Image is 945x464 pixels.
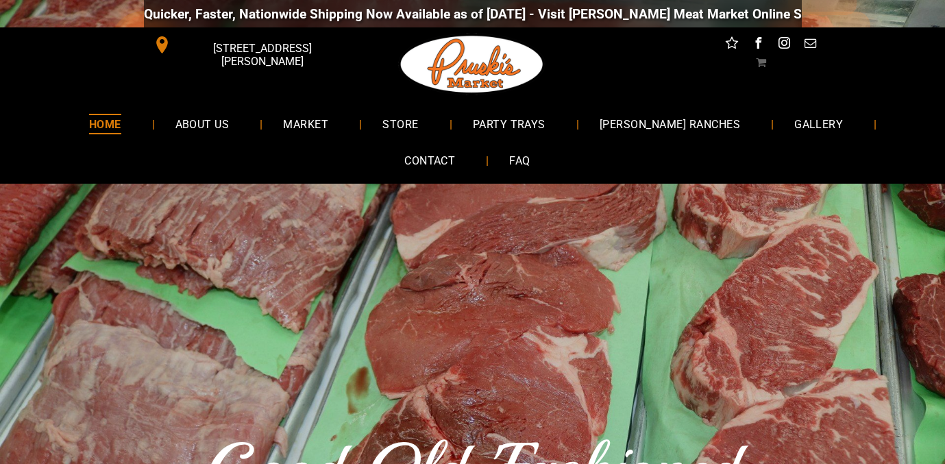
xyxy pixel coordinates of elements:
[398,27,546,101] img: Pruski-s+Market+HQ+Logo2-259w.png
[384,143,476,179] a: CONTACT
[489,143,550,179] a: FAQ
[69,106,142,142] a: HOME
[749,34,767,56] a: facebook
[801,34,819,56] a: email
[362,106,439,142] a: STORE
[774,106,863,142] a: GALLERY
[452,106,566,142] a: PARTY TRAYS
[173,35,350,75] span: [STREET_ADDRESS][PERSON_NAME]
[579,106,761,142] a: [PERSON_NAME] RANCHES
[775,34,793,56] a: instagram
[262,106,349,142] a: MARKET
[155,106,250,142] a: ABOUT US
[723,34,741,56] a: Social network
[144,34,354,56] a: [STREET_ADDRESS][PERSON_NAME]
